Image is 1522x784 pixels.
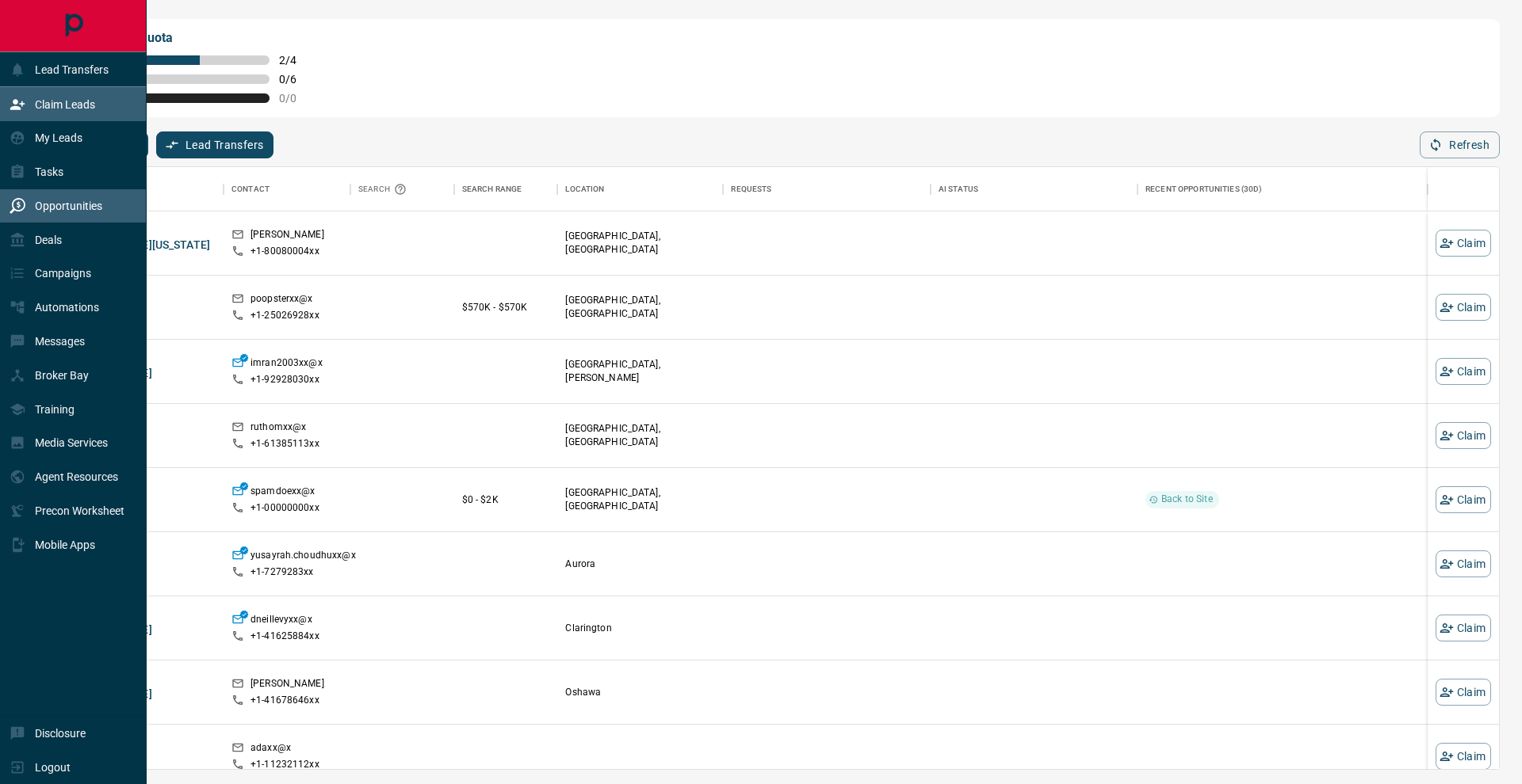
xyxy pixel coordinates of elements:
[250,485,315,501] p: spamdoexx@x
[1436,294,1491,321] button: Claim
[462,493,550,507] p: $0 - $2K
[250,437,319,451] p: +1- 61385113xx
[250,356,323,373] p: imran2003xx@x
[1436,358,1491,385] button: Claim
[1436,230,1491,257] button: Claim
[565,167,604,211] div: Location
[462,300,550,314] p: $570K - $570K
[279,54,314,67] span: 2 / 4
[731,167,771,211] div: Requests
[250,501,319,515] p: +1- 00000000xx
[565,686,715,699] p: Oshawa
[250,565,314,579] p: +1- 7279283xx
[723,167,930,211] div: Requests
[250,292,313,309] p: poopsterxx@x
[1145,167,1262,211] div: Recent Opportunities (30d)
[565,622,715,635] p: Clarington
[224,167,350,211] div: Contact
[250,758,319,771] p: +1- 11232112xx
[565,486,715,513] p: [GEOGRAPHIC_DATA], [GEOGRAPHIC_DATA]
[231,167,270,211] div: Contact
[1436,486,1491,513] button: Claim
[462,167,522,211] div: Search Range
[565,422,715,449] p: [GEOGRAPHIC_DATA], [GEOGRAPHIC_DATA]
[86,29,314,48] p: My Daily Quota
[565,294,715,321] p: [GEOGRAPHIC_DATA], [GEOGRAPHIC_DATA]
[565,230,715,257] p: [GEOGRAPHIC_DATA], [GEOGRAPHIC_DATA]
[250,421,306,437] p: ruthomxx@x
[1420,131,1500,158] button: Refresh
[250,741,291,758] p: adaxx@x
[1436,422,1491,449] button: Claim
[250,309,319,322] p: +1- 25026928xx
[557,167,723,211] div: Location
[250,630,319,643] p: +1- 41625884xx
[1436,743,1491,770] button: Claim
[250,549,356,565] p: yusayrah.choudhuxx@x
[1138,167,1428,211] div: Recent Opportunities (30d)
[156,131,274,158] button: Lead Transfers
[250,613,312,630] p: dneillevyxx@x
[58,167,224,211] div: Name
[358,167,411,211] div: Search
[939,167,978,211] div: AI Status
[1436,550,1491,577] button: Claim
[279,92,314,105] span: 0 / 0
[1436,615,1491,641] button: Claim
[454,167,558,211] div: Search Range
[279,73,314,86] span: 0 / 6
[250,228,324,245] p: [PERSON_NAME]
[931,167,1138,211] div: AI Status
[250,694,319,707] p: +1- 41678646xx
[250,245,319,258] p: +1- 80080004xx
[250,677,324,694] p: [PERSON_NAME]
[1436,679,1491,706] button: Claim
[1155,493,1219,506] span: Back to Site
[565,558,715,571] p: Aurora
[250,373,319,386] p: +1- 92928030xx
[565,358,715,385] p: [GEOGRAPHIC_DATA], [PERSON_NAME]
